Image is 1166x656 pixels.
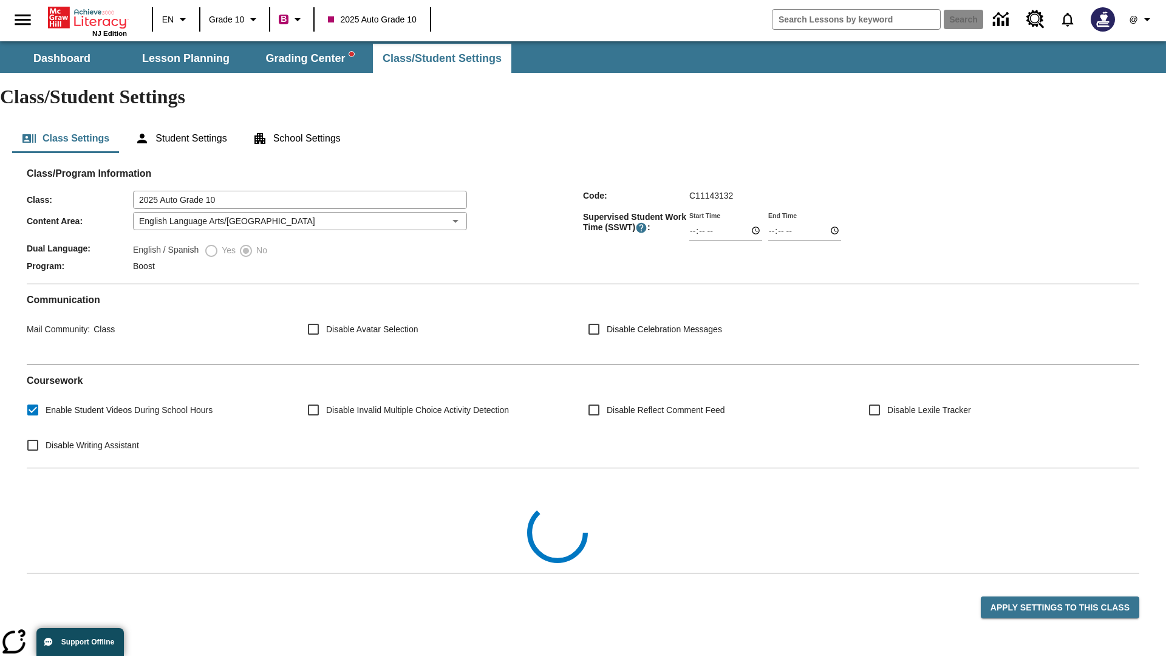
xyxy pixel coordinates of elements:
button: Profile/Settings [1122,9,1161,30]
span: Grading Center [265,52,353,66]
button: Boost Class color is violet red. Change class color [274,9,310,30]
button: Support Offline [36,628,124,656]
span: Disable Invalid Multiple Choice Activity Detection [326,404,509,417]
span: Code : [583,191,689,200]
span: Yes [219,244,236,257]
span: Support Offline [61,638,114,646]
img: Avatar [1091,7,1115,32]
span: EN [162,13,174,26]
span: C11143132 [689,191,733,200]
button: Grading Center [249,44,370,73]
h2: Communication [27,294,1139,306]
div: Class/Student Settings [12,124,1154,153]
span: Boost [133,261,155,271]
a: Resource Center, Will open in new tab [1019,3,1052,36]
span: Disable Writing Assistant [46,439,139,452]
div: Class/Program Information [27,180,1139,274]
span: Dashboard [33,52,90,66]
input: Class [133,191,467,209]
button: Class Settings [12,124,119,153]
a: Home [48,5,127,30]
span: NJ Edition [92,30,127,37]
button: Supervised Student Work Time is the timeframe when students can take LevelSet and when lessons ar... [635,222,647,234]
span: Class/Student Settings [383,52,502,66]
span: Disable Lexile Tracker [887,404,971,417]
div: Class Collections [27,478,1139,563]
input: search field [772,10,940,29]
button: School Settings [243,124,350,153]
button: Open side menu [5,2,41,38]
label: English / Spanish [133,244,199,258]
label: End Time [768,211,797,220]
span: No [253,244,267,257]
div: Communication [27,294,1139,355]
div: Coursework [27,375,1139,458]
span: 2025 Auto Grade 10 [328,13,416,26]
span: Dual Language : [27,244,133,253]
span: Enable Student Videos During School Hours [46,404,213,417]
h2: Course work [27,375,1139,386]
span: @ [1129,13,1137,26]
span: Grade 10 [209,13,244,26]
h2: Class/Program Information [27,168,1139,179]
svg: writing assistant alert [349,52,354,56]
button: Dashboard [1,44,123,73]
span: Content Area : [27,216,133,226]
button: Language: EN, Select a language [157,9,196,30]
div: English Language Arts/[GEOGRAPHIC_DATA] [133,212,467,230]
button: Apply Settings to this Class [981,596,1139,619]
span: Class : [27,195,133,205]
span: Lesson Planning [142,52,230,66]
a: Notifications [1052,4,1083,35]
button: Student Settings [125,124,236,153]
span: B [281,12,287,27]
span: Program : [27,261,133,271]
span: Disable Celebration Messages [607,323,722,336]
label: Start Time [689,211,720,220]
button: Grade: Grade 10, Select a grade [204,9,265,30]
span: Supervised Student Work Time (SSWT) : [583,212,689,234]
span: Class [90,324,115,334]
button: Select a new avatar [1083,4,1122,35]
span: Disable Reflect Comment Feed [607,404,725,417]
span: Mail Community : [27,324,90,334]
button: Lesson Planning [125,44,247,73]
span: Disable Avatar Selection [326,323,418,336]
div: Home [48,4,127,37]
button: Class/Student Settings [373,44,511,73]
a: Data Center [986,3,1019,36]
